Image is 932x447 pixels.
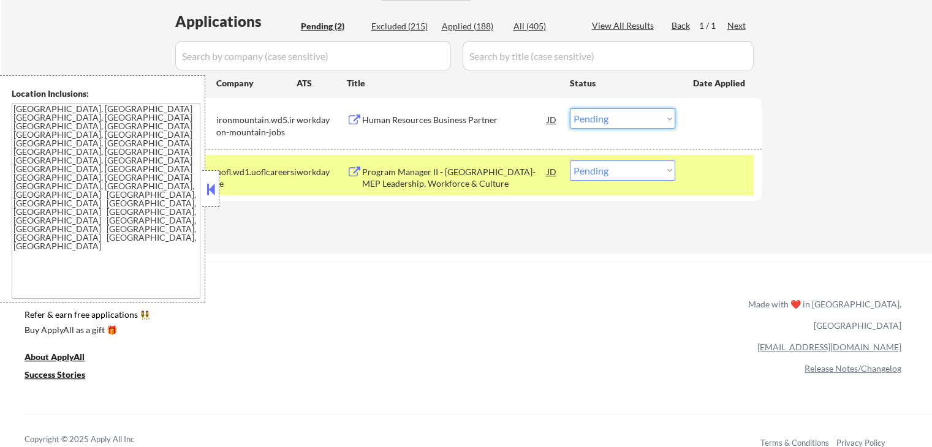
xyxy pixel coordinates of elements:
[371,20,433,32] div: Excluded (215)
[442,20,503,32] div: Applied (188)
[25,369,85,380] u: Success Stories
[347,77,558,89] div: Title
[362,166,547,190] div: Program Manager II - [GEOGRAPHIC_DATA]-MEP Leadership, Workforce & Culture
[297,166,347,178] div: workday
[12,88,200,100] div: Location Inclusions:
[362,114,547,126] div: Human Resources Business Partner
[175,14,297,29] div: Applications
[672,20,691,32] div: Back
[25,323,147,339] a: Buy ApplyAll as a gift 🎁
[25,368,102,383] a: Success Stories
[216,77,297,89] div: Company
[592,20,657,32] div: View All Results
[463,41,754,70] input: Search by title (case sensitive)
[216,166,297,190] div: uofl.wd1.uoflcareersite
[297,114,347,126] div: workday
[25,351,85,362] u: About ApplyAll
[301,20,362,32] div: Pending (2)
[216,114,297,138] div: ironmountain.wd5.iron-mountain-jobs
[25,310,492,323] a: Refer & earn free applications 👯‍♀️
[513,20,575,32] div: All (405)
[25,326,147,334] div: Buy ApplyAll as a gift 🎁
[25,350,102,366] a: About ApplyAll
[727,20,747,32] div: Next
[25,434,165,446] div: Copyright © 2025 Apply All Inc
[757,342,901,352] a: [EMAIL_ADDRESS][DOMAIN_NAME]
[546,160,558,182] div: JD
[175,41,451,70] input: Search by company (case sensitive)
[805,363,901,374] a: Release Notes/Changelog
[699,20,727,32] div: 1 / 1
[743,293,901,336] div: Made with ❤️ in [GEOGRAPHIC_DATA], [GEOGRAPHIC_DATA]
[570,72,675,94] div: Status
[546,108,558,130] div: JD
[693,77,747,89] div: Date Applied
[297,77,347,89] div: ATS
